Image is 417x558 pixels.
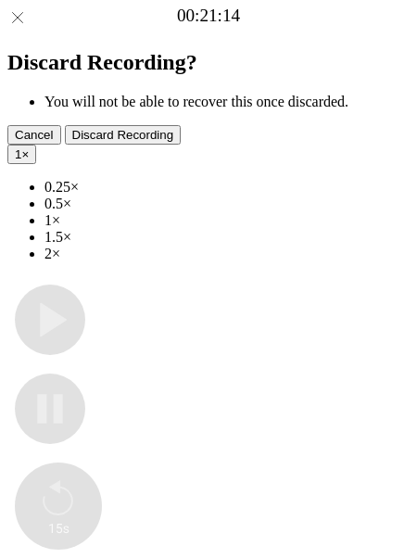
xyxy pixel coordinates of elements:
li: 2× [44,246,410,262]
button: Cancel [7,125,61,145]
li: 1× [44,212,410,229]
span: 1 [15,147,21,161]
li: 1.5× [44,229,410,246]
li: 0.5× [44,196,410,212]
button: 1× [7,145,36,164]
li: You will not be able to recover this once discarded. [44,94,410,110]
h2: Discard Recording? [7,50,410,75]
li: 0.25× [44,179,410,196]
button: Discard Recording [65,125,182,145]
a: 00:21:14 [177,6,240,26]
